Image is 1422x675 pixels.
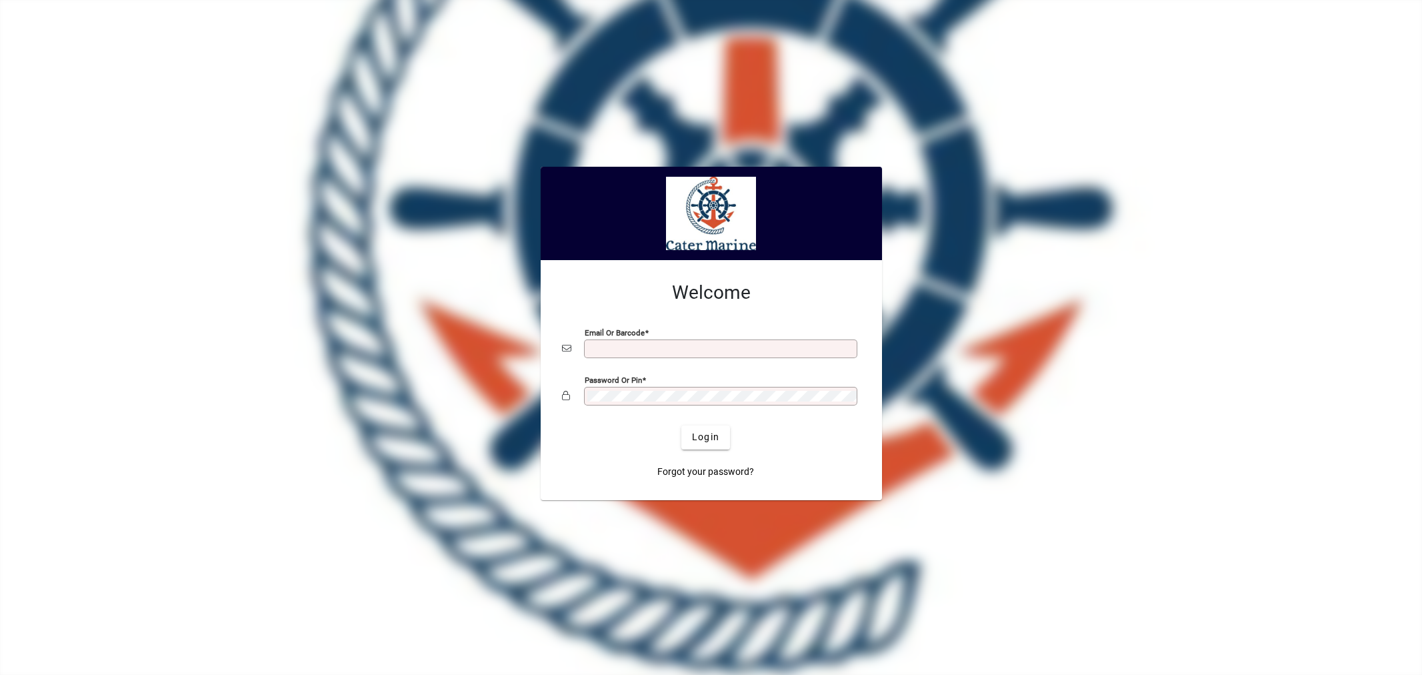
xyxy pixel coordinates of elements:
[681,426,730,450] button: Login
[692,430,719,444] span: Login
[652,460,759,484] a: Forgot your password?
[562,281,861,304] h2: Welcome
[657,465,754,479] span: Forgot your password?
[585,375,642,384] mat-label: Password or Pin
[585,327,645,337] mat-label: Email or Barcode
